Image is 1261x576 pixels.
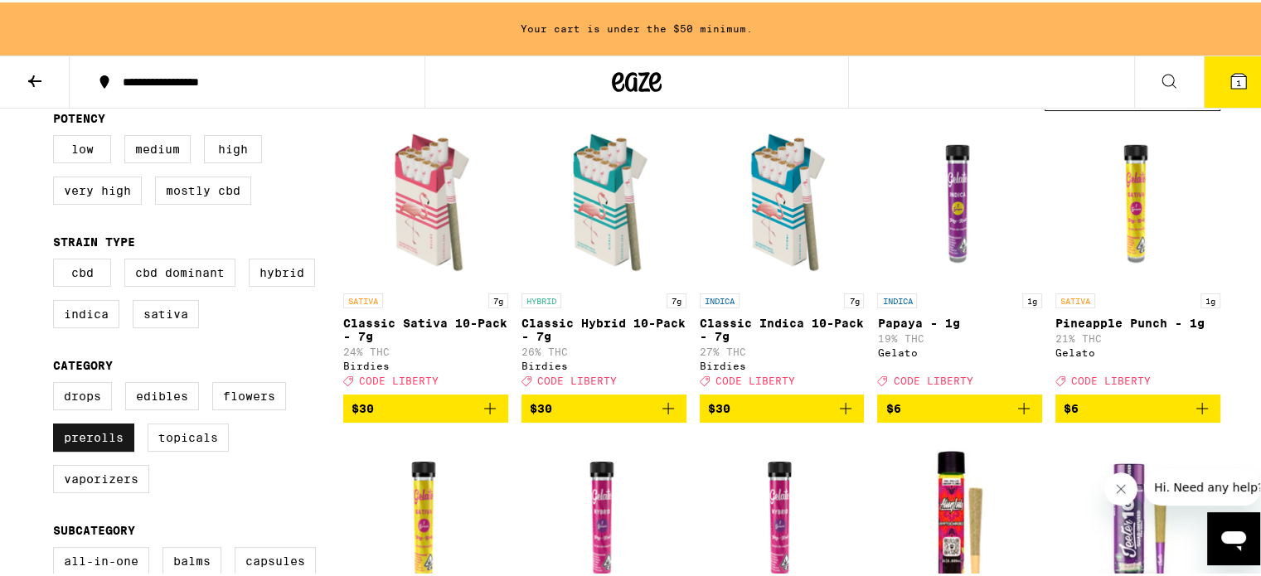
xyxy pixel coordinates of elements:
label: CBD [53,256,111,284]
a: Open page for Pineapple Punch - 1g from Gelato [1055,117,1220,392]
label: Hybrid [249,256,315,284]
p: Papaya - 1g [877,314,1042,327]
label: Balms [162,545,221,573]
div: Gelato [1055,345,1220,356]
button: Add to bag [343,392,508,420]
button: Add to bag [521,392,686,420]
p: 7g [844,291,864,306]
a: Open page for Classic Sativa 10-Pack - 7g from Birdies [343,117,508,392]
button: Add to bag [1055,392,1220,420]
span: CODE LIBERTY [359,373,439,384]
div: Birdies [521,358,686,369]
label: Low [53,133,111,161]
p: Classic Indica 10-Pack - 7g [700,314,865,341]
span: $6 [1064,399,1079,413]
label: Prerolls [53,421,134,449]
label: Mostly CBD [155,174,251,202]
span: Hi. Need any help? [10,12,119,25]
p: 19% THC [877,331,1042,341]
legend: Strain Type [53,233,135,246]
label: Vaporizers [53,462,149,491]
label: Flowers [212,380,286,408]
legend: Potency [53,109,105,123]
p: SATIVA [1055,291,1095,306]
p: HYBRID [521,291,561,306]
span: $30 [352,399,374,413]
button: Add to bag [877,392,1042,420]
iframe: Button to launch messaging window [1207,510,1260,563]
p: SATIVA [343,291,383,306]
p: 1g [1200,291,1220,306]
label: Topicals [148,421,229,449]
a: Open page for Papaya - 1g from Gelato [877,117,1042,392]
div: Gelato [877,345,1042,356]
label: Edibles [125,380,199,408]
legend: Subcategory [53,521,135,535]
p: 26% THC [521,344,686,355]
img: Birdies - Classic Sativa 10-Pack - 7g [343,117,508,283]
p: 7g [488,291,508,306]
img: Birdies - Classic Hybrid 10-Pack - 7g [521,117,686,283]
label: CBD Dominant [124,256,235,284]
button: Add to bag [700,392,865,420]
img: Gelato - Pineapple Punch - 1g [1055,117,1220,283]
span: CODE LIBERTY [1071,373,1151,384]
p: 27% THC [700,344,865,355]
p: Classic Sativa 10-Pack - 7g [343,314,508,341]
a: Open page for Classic Indica 10-Pack - 7g from Birdies [700,117,865,392]
label: High [204,133,262,161]
legend: Category [53,356,113,370]
span: $30 [708,399,730,413]
span: $30 [530,399,552,413]
label: Indica [53,298,119,326]
label: Capsules [235,545,316,573]
span: CODE LIBERTY [715,373,795,384]
iframe: Message from company [1144,467,1260,503]
label: Very High [53,174,142,202]
label: Medium [124,133,191,161]
div: Birdies [343,358,508,369]
p: 1g [1022,291,1042,306]
label: All-In-One [53,545,149,573]
p: Pineapple Punch - 1g [1055,314,1220,327]
div: Birdies [700,358,865,369]
p: 7g [667,291,686,306]
span: CODE LIBERTY [537,373,617,384]
label: Sativa [133,298,199,326]
label: Drops [53,380,112,408]
span: $6 [885,399,900,413]
p: INDICA [877,291,917,306]
p: 24% THC [343,344,508,355]
img: Gelato - Papaya - 1g [877,117,1042,283]
span: 1 [1236,75,1241,85]
iframe: Close message [1104,470,1137,503]
span: CODE LIBERTY [893,373,972,384]
p: 21% THC [1055,331,1220,341]
p: INDICA [700,291,740,306]
a: Open page for Classic Hybrid 10-Pack - 7g from Birdies [521,117,686,392]
img: Birdies - Classic Indica 10-Pack - 7g [700,117,865,283]
p: Classic Hybrid 10-Pack - 7g [521,314,686,341]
